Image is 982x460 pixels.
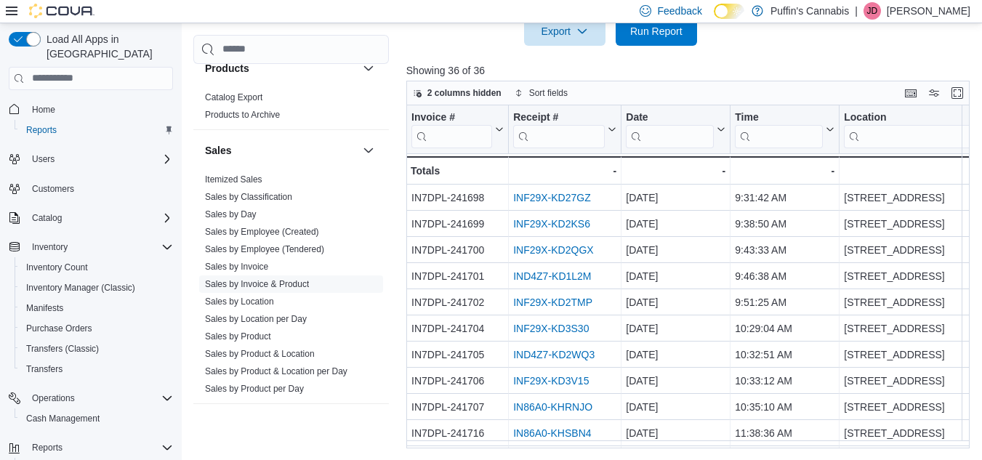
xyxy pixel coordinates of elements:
h3: Sales [205,142,232,157]
div: Totals [411,162,504,179]
a: Reports [20,121,63,139]
div: IN7DPL-241702 [411,294,504,311]
a: INF29X-KD3S30 [513,323,589,334]
div: 9:31:42 AM [735,189,834,206]
span: Sales by Product & Location [205,347,315,359]
button: Inventory Count [15,257,179,278]
div: IN7DPL-241700 [411,241,504,259]
span: Customers [32,183,74,195]
a: Sales by Invoice & Product [205,278,309,288]
a: Catalog Export [205,92,262,102]
span: Cash Management [26,413,100,424]
button: Products [205,60,357,75]
a: Sales by Product per Day [205,383,304,393]
a: Sales by Classification [205,191,292,201]
div: [DATE] [626,372,725,390]
a: Sales by Product [205,331,271,341]
span: Reports [26,124,57,136]
a: INF29X-KD3V15 [513,375,589,387]
div: Location [844,110,981,148]
p: [PERSON_NAME] [887,2,970,20]
button: Enter fullscreen [949,84,966,102]
span: 2 columns hidden [427,87,502,99]
a: Inventory Count [20,259,94,276]
span: Itemized Sales [205,173,262,185]
span: Home [26,100,173,118]
div: [DATE] [626,267,725,285]
a: Sales by Employee (Created) [205,226,319,236]
button: Time [735,110,834,148]
span: Catalog [32,212,62,224]
span: Customers [26,179,173,198]
button: Purchase Orders [15,318,179,339]
span: Feedback [657,4,701,18]
a: INF29X-KD27GZ [513,192,591,203]
p: | [855,2,858,20]
div: Products [193,88,389,129]
a: Home [26,101,61,118]
div: IN7DPL-241716 [411,424,504,442]
div: 9:43:33 AM [735,241,834,259]
span: Transfers (Classic) [26,343,99,355]
div: Sales [193,170,389,403]
span: Reports [32,442,63,453]
img: Cova [29,4,94,18]
button: Run Report [616,17,697,46]
div: - [626,162,725,179]
span: Sales by Product per Day [205,382,304,394]
span: JD [867,2,878,20]
button: Cash Management [15,408,179,429]
span: Sales by Invoice & Product [205,278,309,289]
span: Products to Archive [205,108,280,120]
a: Sales by Location per Day [205,313,307,323]
div: IN7DPL-241698 [411,189,504,206]
span: Catalog Export [205,91,262,102]
span: Inventory Count [20,259,173,276]
span: Transfers (Classic) [20,340,173,358]
span: Sales by Product [205,330,271,342]
button: Receipt # [513,110,616,148]
button: Manifests [15,298,179,318]
button: Operations [3,388,179,408]
button: Products [360,59,377,76]
div: 10:29:04 AM [735,320,834,337]
span: Sales by Product & Location per Day [205,365,347,376]
span: Inventory Count [26,262,88,273]
a: INF29X-KD2QGX [513,244,593,256]
div: 10:32:51 AM [735,346,834,363]
button: Sales [360,141,377,158]
button: Date [626,110,725,148]
a: Sales by Product & Location [205,348,315,358]
span: Operations [26,390,173,407]
button: Inventory [3,237,179,257]
button: Transfers [15,359,179,379]
span: Purchase Orders [20,320,173,337]
div: Date [626,110,714,124]
span: Inventory [26,238,173,256]
button: Reports [15,120,179,140]
span: Reports [20,121,173,139]
div: Receipt # URL [513,110,605,148]
span: Manifests [26,302,63,314]
div: Time [735,110,823,124]
a: IND4Z7-KD1L2M [513,270,591,282]
span: Manifests [20,299,173,317]
div: IN7DPL-241705 [411,346,504,363]
div: [DATE] [626,241,725,259]
button: 2 columns hidden [407,84,507,102]
div: 9:38:50 AM [735,215,834,233]
a: Cash Management [20,410,105,427]
p: Showing 36 of 36 [406,63,975,78]
button: Reports [3,437,179,458]
div: [DATE] [626,346,725,363]
div: [DATE] [626,398,725,416]
span: Sales by Invoice [205,260,268,272]
button: Sort fields [509,84,573,102]
a: Sales by Day [205,209,257,219]
a: INF29X-KD2KS6 [513,218,590,230]
div: Invoice # [411,110,492,124]
div: Justin Dicks [864,2,881,20]
div: IN7DPL-241701 [411,267,504,285]
span: Sales by Classification [205,190,292,202]
a: Products to Archive [205,109,280,119]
